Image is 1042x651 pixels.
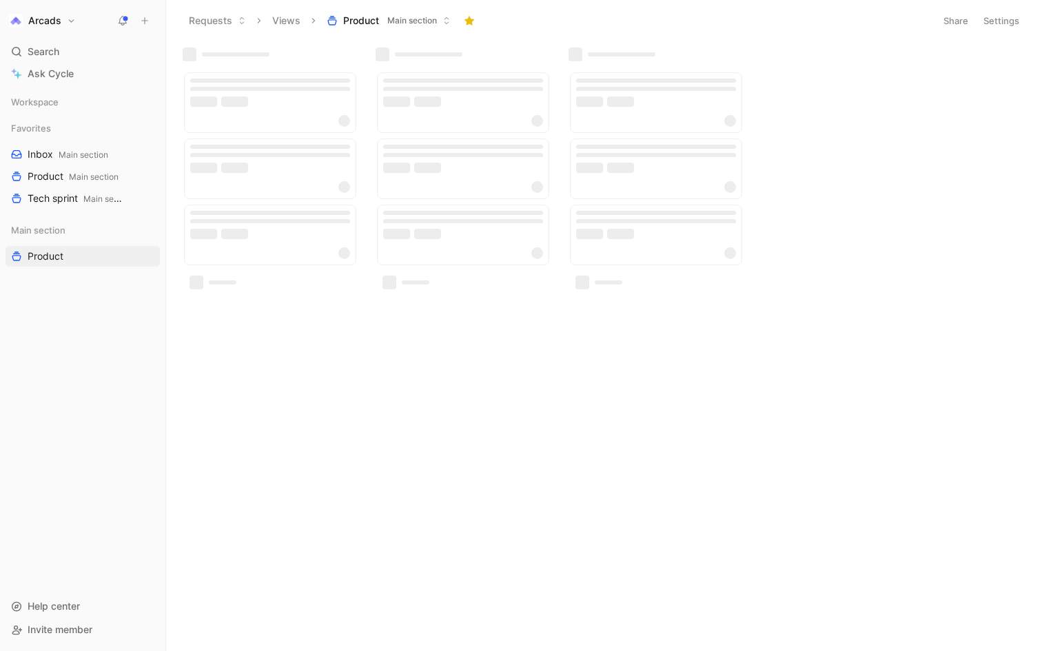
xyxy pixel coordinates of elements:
[28,43,59,60] span: Search
[937,11,974,30] button: Share
[6,246,160,267] a: Product
[28,65,74,82] span: Ask Cycle
[977,11,1025,30] button: Settings
[6,63,160,84] a: Ask Cycle
[9,14,23,28] img: Arcads
[11,223,65,237] span: Main section
[6,118,160,138] div: Favorites
[6,41,160,62] div: Search
[6,619,160,640] div: Invite member
[69,172,119,182] span: Main section
[387,14,437,28] span: Main section
[6,144,160,165] a: InboxMain section
[28,147,108,162] span: Inbox
[343,14,379,28] span: Product
[6,220,160,240] div: Main section
[6,220,160,267] div: Main sectionProduct
[6,92,160,112] div: Workspace
[28,14,61,27] h1: Arcads
[266,10,307,31] button: Views
[59,149,108,160] span: Main section
[28,192,126,206] span: Tech sprint
[11,121,51,135] span: Favorites
[6,188,160,209] a: Tech sprintMain section
[183,10,252,31] button: Requests
[6,11,79,30] button: ArcadsArcads
[320,10,457,31] button: ProductMain section
[6,166,160,187] a: ProductMain section
[28,600,80,612] span: Help center
[28,623,92,635] span: Invite member
[11,95,59,109] span: Workspace
[83,194,133,204] span: Main section
[6,596,160,617] div: Help center
[28,169,119,184] span: Product
[28,249,63,263] span: Product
